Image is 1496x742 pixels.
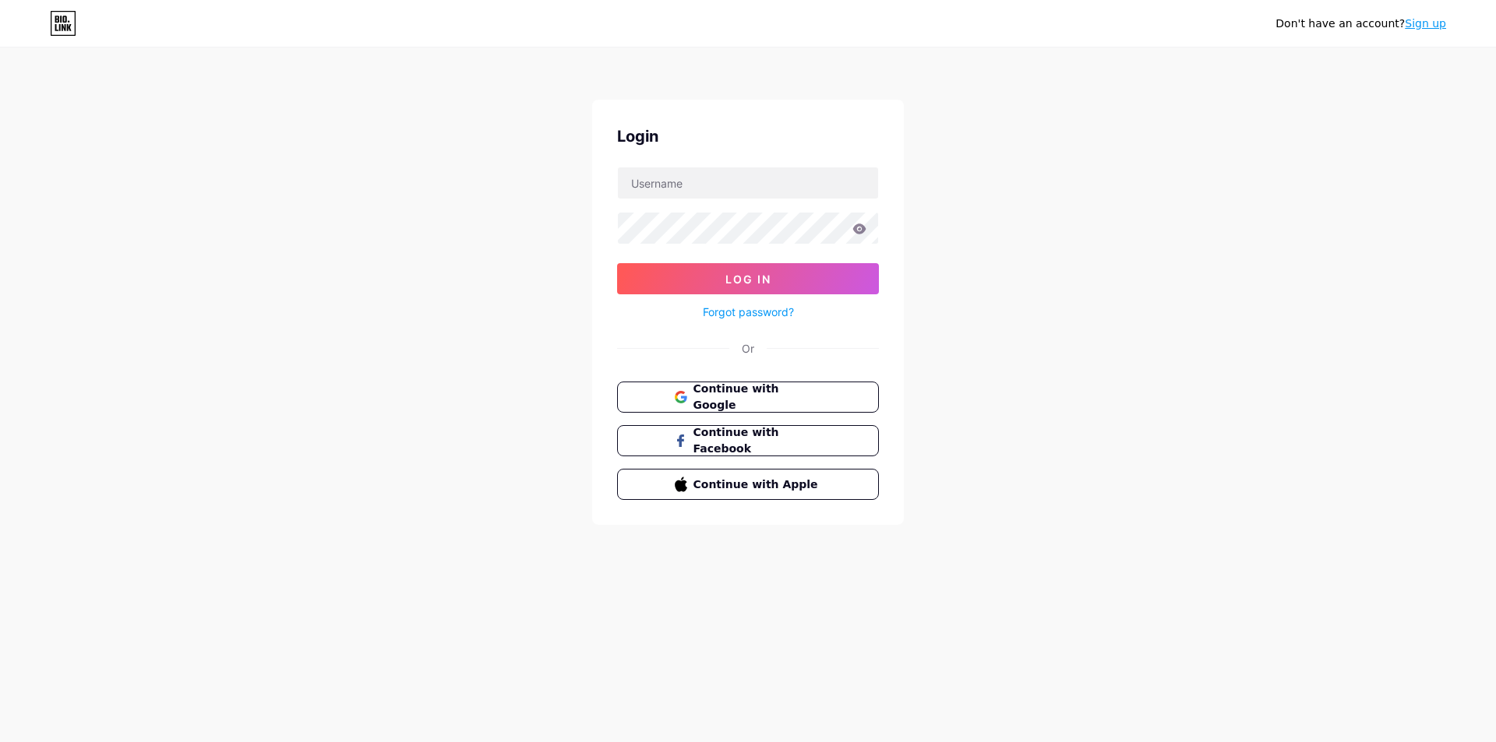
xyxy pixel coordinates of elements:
[617,469,879,500] button: Continue with Apple
[693,476,822,493] span: Continue with Apple
[1405,17,1446,30] a: Sign up
[693,381,822,413] span: Continue with Google
[617,263,879,294] button: Log In
[742,340,754,357] div: Or
[618,167,878,199] input: Username
[617,382,879,413] button: Continue with Google
[617,425,879,456] button: Continue with Facebook
[617,125,879,148] div: Login
[703,304,794,320] a: Forgot password?
[693,424,822,457] span: Continue with Facebook
[1275,16,1446,32] div: Don't have an account?
[725,273,771,286] span: Log In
